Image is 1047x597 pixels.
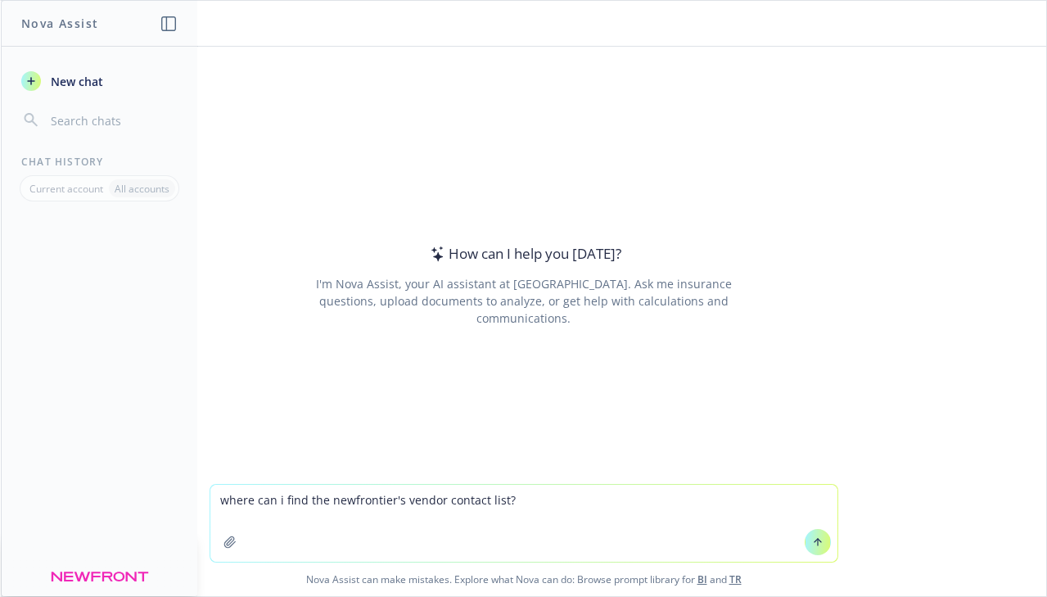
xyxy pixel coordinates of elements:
p: All accounts [115,182,169,196]
span: Nova Assist can make mistakes. Explore what Nova can do: Browse prompt library for and [7,563,1040,596]
div: Chat History [2,155,197,169]
a: BI [697,572,707,586]
input: Search chats [47,109,178,132]
div: I'm Nova Assist, your AI assistant at [GEOGRAPHIC_DATA]. Ask me insurance questions, upload docum... [293,275,754,327]
textarea: where can i find the newfrontier's vendor contact list? [210,485,837,562]
span: New chat [47,73,103,90]
h1: Nova Assist [21,15,98,32]
div: How can I help you [DATE]? [426,243,621,265]
p: Current account [29,182,103,196]
a: TR [729,572,742,586]
button: New chat [15,66,184,96]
